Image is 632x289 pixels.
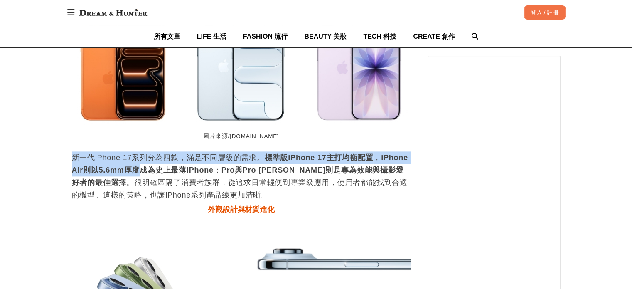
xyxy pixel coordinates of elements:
p: 新一代iPhone 17系列分為四款，滿足不同層級的需求。 ， ； 。很明確區隔了消費者族群，從追求日常輕便到專業級應用，使用者都能找到合適的機型。這樣的策略，也讓iPhone系列產品線更加清晰。 [72,151,411,201]
span: CREATE 創作 [413,33,455,40]
a: 所有文章 [154,25,180,47]
span: 外觀設計與材質進化 [208,205,274,214]
strong: iPhone Air則以5.6mm厚度成為史上最薄iPhone [72,153,408,174]
span: LIFE 生活 [197,33,226,40]
img: Dream & Hunter [75,5,151,20]
a: BEAUTY 美妝 [304,25,347,47]
figcaption: 圖片來源/[DOMAIN_NAME] [72,128,411,145]
span: FASHION 流行 [243,33,288,40]
a: LIFE 生活 [197,25,226,47]
span: BEAUTY 美妝 [304,33,347,40]
strong: 標準版iPhone 17主打均衡配置 [265,153,373,162]
a: CREATE 創作 [413,25,455,47]
div: 登入 / 註冊 [524,5,566,20]
strong: Pro與Pro [PERSON_NAME]則是專為效能與攝影愛好者的最佳選擇 [72,166,404,187]
span: 所有文章 [154,33,180,40]
a: FASHION 流行 [243,25,288,47]
span: TECH 科技 [363,33,396,40]
a: TECH 科技 [363,25,396,47]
